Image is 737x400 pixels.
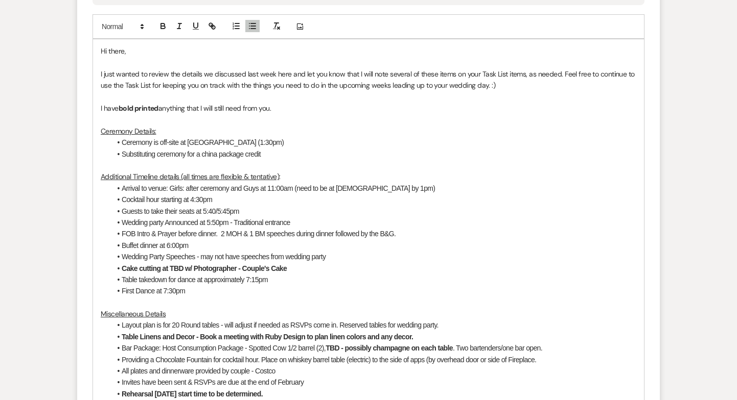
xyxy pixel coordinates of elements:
u: Miscellaneous Details [101,309,166,318]
li: FOB Intro & Prayer before dinner. 2 MOH & 1 BM speeches during dinner followed by the B&G. [111,228,636,239]
li: Providing a Chocolate Fountain for cocktail hour. Place on whiskey barrel table (electric) to the... [111,354,636,365]
p: I just wanted to review the details we discussed last week here and let you know that I will note... [101,68,636,91]
strong: Cake cutting at TBD w/ Photographer - Couple's Cake [122,264,287,272]
li: Bar Package: Host Consumption Package - Spotted Cow 1/2 barrel (2), . Two bartenders/one bar open. [111,342,636,354]
li: Table takedown for dance at approximately 7:15pm [111,274,636,285]
strong: bold printed [119,104,158,113]
li: First Dance at 7:30pm [111,285,636,296]
li: Invites have been sent & RSVPs are due at the end of February [111,377,636,388]
li: Wedding Party Speeches - may not have speeches from wedding party [111,251,636,262]
li: Arrival to venue: Girls: after ceremony and Guys at 11:00am (need to be at [DEMOGRAPHIC_DATA] by ... [111,183,636,194]
u: Ceremony Details: [101,127,156,136]
li: All plates and dinnerware provided by couple - Costco [111,365,636,377]
li: Wedding party Announced at 5:50pm - Traditional entrance [111,217,636,228]
li: Guests to take their seats at 5:40/5:45pm [111,206,636,217]
li: Substituting ceremony for a china package credit [111,148,636,160]
li: Layout plan is for 20 Round tables - will adjust if needed as RSVPs come in. Reserved tables for ... [111,319,636,331]
li: Cocktail hour starting at 4:30pm [111,194,636,205]
strong: TBD - possibly champagne on each table [326,344,453,352]
li: Buffet dinner at 6:00pm [111,240,636,251]
li: Ceremony is off-site at [GEOGRAPHIC_DATA] (1:30pm) [111,137,636,148]
p: Hi there, [101,45,636,57]
u: Additional Timeline details (all times are flexible & tentative) [101,172,279,181]
strong: Rehearsal [DATE] start time to be determined. [122,390,263,398]
p: I have anything that I will still need from you. [101,103,636,114]
p: : [101,171,636,182]
strong: Table Linens and Decor - Book a meeting with Ruby Design to plan linen colors and any decor. [122,333,413,341]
